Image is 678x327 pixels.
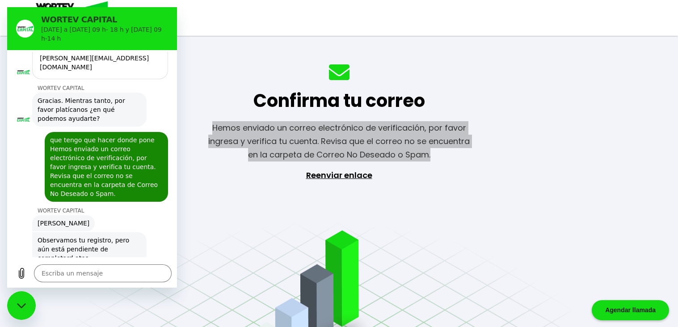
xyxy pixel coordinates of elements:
span: Gracias. Mientras tanto, por favor platícanos ¿en qué podemos ayudarte? [27,85,138,119]
span: Observamos tu registro, pero aún está pendiente de completard atos. [27,225,138,259]
p: WORTEV CAPITAL [30,77,168,85]
button: Cargar archivo [5,257,23,275]
p: Reenviar enlace [298,169,380,263]
p: [DATE] a [DATE] 09 h- 18 h y [DATE] 09 h-14 h [34,18,161,36]
span: que tengo que hacer donde pone Hemos enviado un correo electrónico de verificación, por favor ing... [39,125,159,195]
h2: WORTEV CAPITAL [34,7,161,18]
iframe: Botón para iniciar la ventana de mensajería, conversación en curso [7,291,36,320]
div: [PERSON_NAME][EMAIL_ADDRESS][DOMAIN_NAME] [33,47,153,64]
span: [PERSON_NAME] [27,208,86,224]
img: mail-icon.3fa1eb17.svg [329,64,350,80]
p: WORTEV CAPITAL [30,200,168,207]
p: Hemos enviado un correo electrónico de verificación, por favor ingresa y verifica tu cuenta. Revi... [197,121,481,161]
div: Agendar llamada [592,300,669,320]
iframe: Ventana de mensajería [7,7,177,288]
h1: Confirma tu correo [253,87,425,114]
